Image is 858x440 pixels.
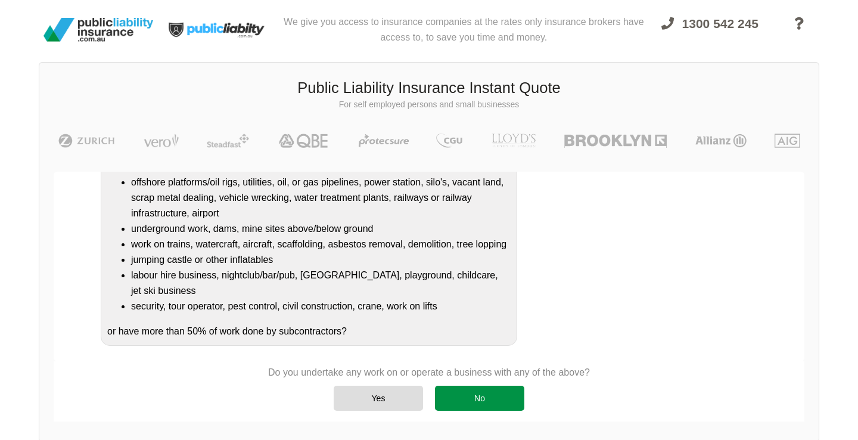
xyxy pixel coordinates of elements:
[435,386,524,411] div: No
[48,99,810,111] p: For self employed persons and small businesses
[131,252,511,268] li: jumping castle or other inflatables
[202,134,254,148] img: Steadfast | Public Liability Insurance
[39,13,158,47] img: Public Liability Insurance
[485,134,542,148] img: LLOYD's | Public Liability Insurance
[48,78,810,99] h3: Public Liability Insurance Instant Quote
[354,134,414,148] img: Protecsure | Public Liability Insurance
[431,134,467,148] img: CGU | Public Liability Insurance
[131,221,511,237] li: underground work, dams, mine sites above/below ground
[277,5,651,55] div: We give you access to insurance companies at the rates only insurance brokers have access to, to ...
[131,299,511,314] li: security, tour operator, pest control, civil construction, crane, work on lifts
[131,268,511,299] li: labour hire business, nightclub/bar/pub, [GEOGRAPHIC_DATA], playground, childcare, jet ski business
[158,5,277,55] img: Public Liability Insurance Light
[770,134,805,148] img: AIG | Public Liability Insurance
[131,175,511,221] li: offshore platforms/oil rigs, utilities, oil, or gas pipelines, power station, silo's, vacant land...
[651,10,769,55] a: 1300 542 245
[268,366,590,379] p: Do you undertake any work on or operate a business with any of the above?
[138,134,184,148] img: Vero | Public Liability Insurance
[689,134,753,148] img: Allianz | Public Liability Insurance
[53,134,120,148] img: Zurich | Public Liability Insurance
[334,386,423,411] div: Yes
[559,134,671,148] img: Brooklyn | Public Liability Insurance
[272,134,336,148] img: QBE | Public Liability Insurance
[101,122,517,346] div: Do you undertake any work on or operate a business that is/has a: or have more than 50% of work d...
[682,17,758,30] span: 1300 542 245
[131,237,511,252] li: work on trains, watercraft, aircraft, scaffolding, asbestos removal, demolition, tree lopping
